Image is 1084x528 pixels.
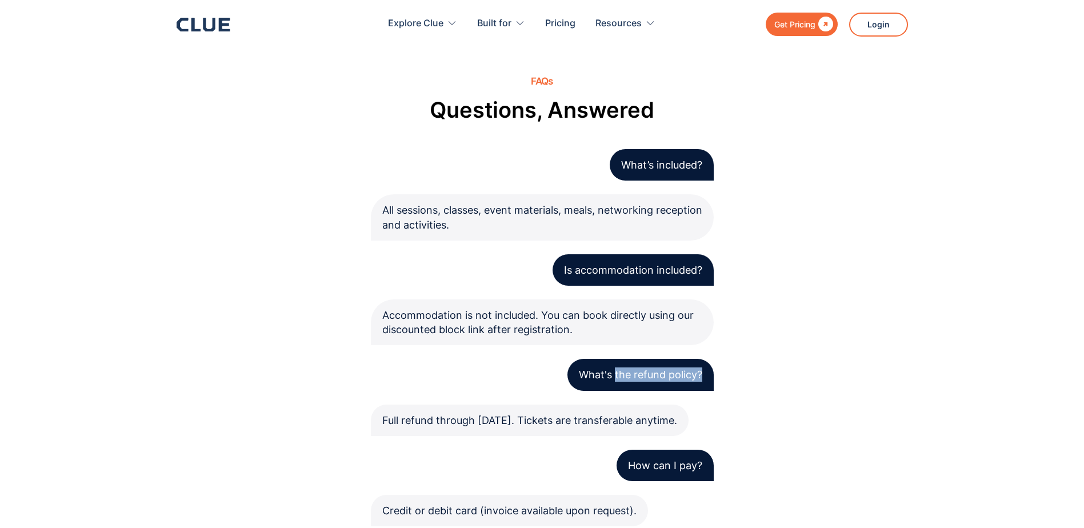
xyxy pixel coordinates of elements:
div: What's the refund policy? [567,359,714,390]
div: Explore Clue [388,6,443,42]
div: Full refund through [DATE]. Tickets are transferable anytime. [371,405,689,436]
div: Credit or debit card (invoice available upon request). [371,495,648,526]
div: Explore Clue [388,6,457,42]
a: Pricing [545,6,575,42]
div: Resources [595,6,655,42]
h3: Questions, Answered [430,96,654,124]
a: Login [849,13,908,37]
div: Get Pricing [774,17,815,31]
h2: FAQs [531,76,553,87]
div: Accommodation is not included. You can book directly using our discounted block link after regist... [371,299,714,345]
div: What’s included? [610,149,714,181]
div: How can I pay? [617,450,714,481]
div: Resources [595,6,642,42]
div: Built for [477,6,511,42]
div:  [815,17,833,31]
div: Built for [477,6,525,42]
div: All sessions, classes, event materials, meals, networking reception and activities. [371,194,714,240]
a: Get Pricing [766,13,838,36]
div: Is accommodation included? [553,254,714,286]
